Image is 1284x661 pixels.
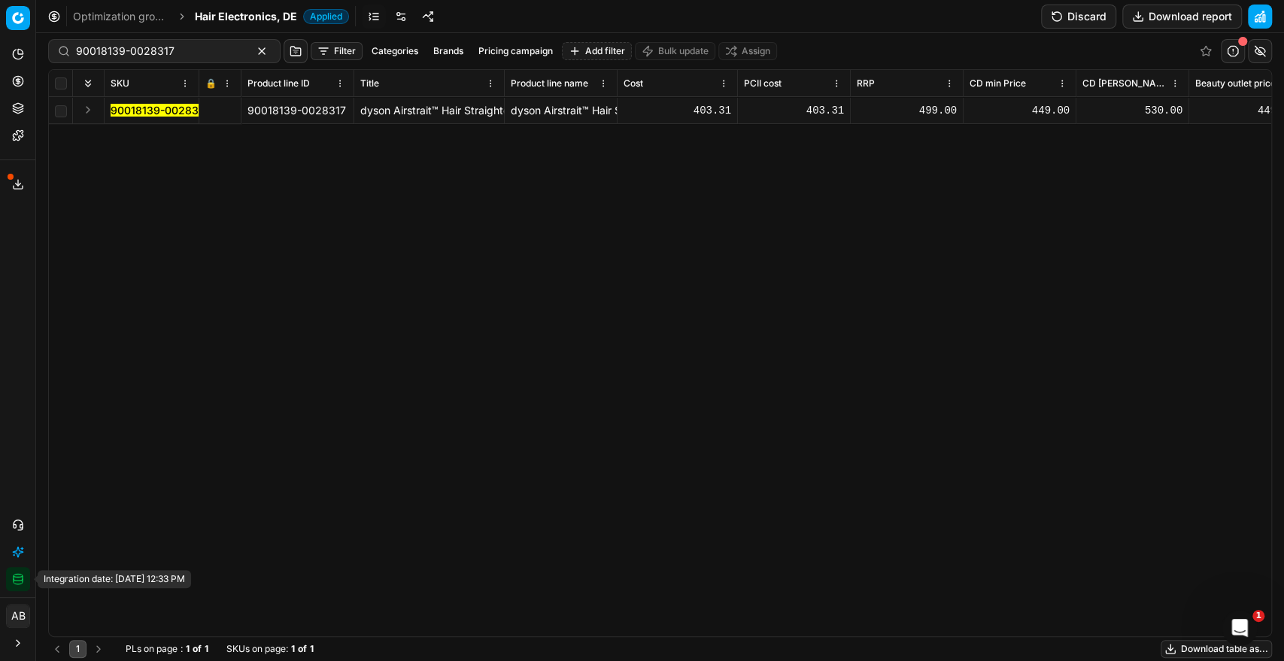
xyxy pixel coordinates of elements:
[48,640,108,658] nav: pagination
[111,103,209,118] button: 90018139-0028317
[1082,103,1182,118] div: 530.00
[718,42,777,60] button: Assign
[511,103,611,118] div: dyson Airstrait™ Hair Straightener [PERSON_NAME] Glätteisen 1 Stk
[6,604,30,628] button: AB
[360,77,379,89] span: Title
[1195,77,1276,89] span: Beauty outlet price
[1041,5,1116,29] button: Discard
[69,640,87,658] button: 1
[111,104,209,117] mark: 90018139-0028317
[186,643,190,655] strong: 1
[1082,77,1167,89] span: CD [PERSON_NAME]
[205,643,208,655] strong: 1
[79,74,97,92] button: Expand all
[472,42,559,60] button: Pricing campaign
[73,9,349,24] nav: breadcrumb
[7,605,29,627] span: AB
[1122,5,1242,29] button: Download report
[247,103,348,118] div: 90018139-0028317
[73,9,169,24] a: Optimization groups
[1222,610,1258,646] iframe: Intercom live chat
[360,104,694,117] span: dyson Airstrait™ Hair Straightener [PERSON_NAME] Glätteisen 1 Stk
[1252,610,1264,622] span: 1
[427,42,469,60] button: Brands
[291,643,295,655] strong: 1
[193,643,202,655] strong: of
[195,9,349,24] span: Hair Electronics, DEApplied
[857,77,875,89] span: RRP
[970,77,1026,89] span: CD min Price
[76,44,241,59] input: Search by SKU or title
[511,77,588,89] span: Product line name
[744,103,844,118] div: 403.31
[247,77,310,89] span: Product line ID
[366,42,424,60] button: Categories
[298,643,307,655] strong: of
[1161,640,1272,658] button: Download table as...
[857,103,957,118] div: 499.00
[79,101,97,119] button: Expand
[126,643,208,655] div: :
[624,77,643,89] span: Cost
[624,103,731,118] div: 403.31
[195,9,297,24] span: Hair Electronics, DE
[635,42,715,60] button: Bulk update
[90,640,108,658] button: Go to next page
[311,42,363,60] button: Filter
[970,103,1070,118] div: 449.00
[226,643,288,655] span: SKUs on page :
[205,77,217,89] span: 🔒
[38,570,191,588] div: Integration date: [DATE] 12:33 PM
[310,643,314,655] strong: 1
[562,42,632,60] button: Add filter
[744,77,782,89] span: PCII cost
[48,640,66,658] button: Go to previous page
[126,643,178,655] span: PLs on page
[111,77,129,89] span: SKU
[303,9,349,24] span: Applied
